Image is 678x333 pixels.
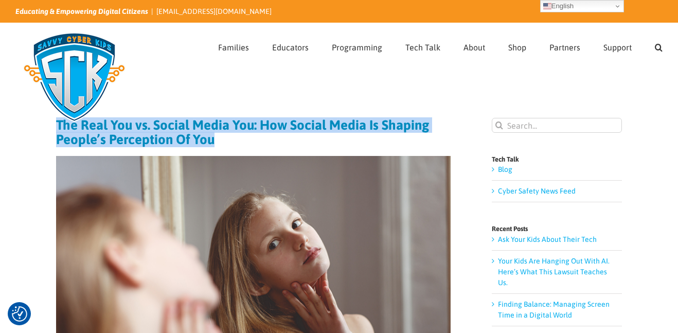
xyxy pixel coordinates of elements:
[549,43,580,51] span: Partners
[272,23,309,68] a: Educators
[332,23,382,68] a: Programming
[492,118,507,133] input: Search
[12,306,27,322] img: Revisit consent button
[12,306,27,322] button: Consent Preferences
[508,43,526,51] span: Shop
[655,23,663,68] a: Search
[15,26,133,129] img: Savvy Cyber Kids Logo
[492,225,622,232] h4: Recent Posts
[492,156,622,163] h4: Tech Talk
[603,23,632,68] a: Support
[56,118,451,147] h1: The Real You vs. Social Media You: How Social Media Is Shaping People’s Perception Of You
[218,23,249,68] a: Families
[498,257,610,287] a: Your Kids Are Hanging Out With AI. Here’s What This Lawsuit Teaches Us.
[405,43,440,51] span: Tech Talk
[218,43,249,51] span: Families
[405,23,440,68] a: Tech Talk
[156,7,272,15] a: [EMAIL_ADDRESS][DOMAIN_NAME]
[218,23,663,68] nav: Main Menu
[15,7,148,15] i: Educating & Empowering Digital Citizens
[543,2,551,10] img: en
[498,235,597,243] a: Ask Your Kids About Their Tech
[549,23,580,68] a: Partners
[508,23,526,68] a: Shop
[498,187,576,195] a: Cyber Safety News Feed
[463,23,485,68] a: About
[492,118,622,133] input: Search...
[498,165,512,173] a: Blog
[463,43,485,51] span: About
[272,43,309,51] span: Educators
[603,43,632,51] span: Support
[332,43,382,51] span: Programming
[498,300,610,319] a: Finding Balance: Managing Screen Time in a Digital World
